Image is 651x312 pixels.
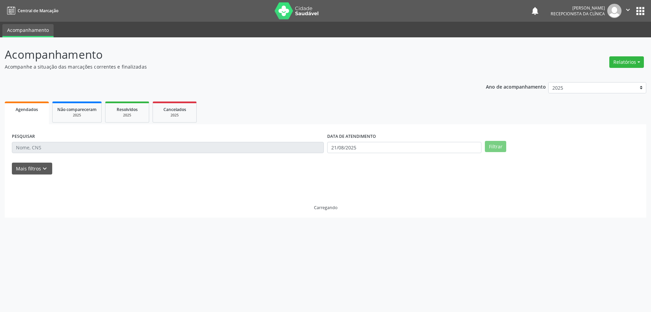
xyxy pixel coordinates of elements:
[634,5,646,17] button: apps
[485,141,506,152] button: Filtrar
[486,82,546,91] p: Ano de acompanhamento
[12,142,324,153] input: Nome, CNS
[117,107,138,112] span: Resolvidos
[5,5,58,16] a: Central de Marcação
[551,11,605,17] span: Recepcionista da clínica
[5,63,454,70] p: Acompanhe a situação das marcações correntes e finalizadas
[163,107,186,112] span: Cancelados
[41,165,48,172] i: keyboard_arrow_down
[57,113,97,118] div: 2025
[158,113,192,118] div: 2025
[2,24,54,37] a: Acompanhamento
[624,6,632,14] i: 
[622,4,634,18] button: 
[57,107,97,112] span: Não compareceram
[530,6,540,16] button: notifications
[607,4,622,18] img: img
[12,131,35,142] label: PESQUISAR
[18,8,58,14] span: Central de Marcação
[327,131,376,142] label: DATA DE ATENDIMENTO
[110,113,144,118] div: 2025
[327,142,481,153] input: Selecione um intervalo
[16,107,38,112] span: Agendados
[609,56,644,68] button: Relatórios
[5,46,454,63] p: Acompanhamento
[551,5,605,11] div: [PERSON_NAME]
[12,163,52,175] button: Mais filtroskeyboard_arrow_down
[314,205,337,210] div: Carregando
